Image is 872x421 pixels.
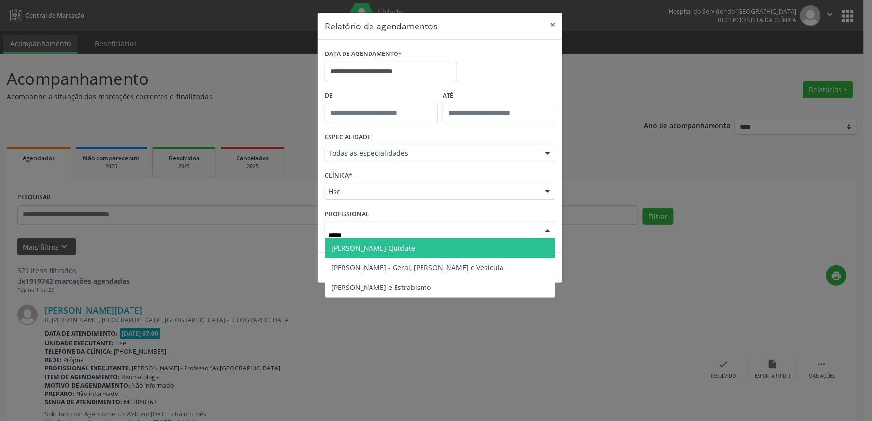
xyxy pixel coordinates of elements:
label: DATA DE AGENDAMENTO [325,47,402,62]
span: Hse [328,187,535,197]
h5: Relatório de agendamentos [325,20,437,32]
span: [PERSON_NAME] Quidute [331,243,415,253]
label: ATÉ [443,88,555,104]
label: De [325,88,438,104]
span: Todas as especialidades [328,148,535,158]
span: [PERSON_NAME] - Geral, [PERSON_NAME] e Vesícula [331,263,503,272]
label: ESPECIALIDADE [325,130,370,145]
label: CLÍNICA [325,168,352,184]
button: Close [543,13,562,37]
label: PROFISSIONAL [325,207,369,222]
span: [PERSON_NAME] e Estrabismo [331,283,431,292]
